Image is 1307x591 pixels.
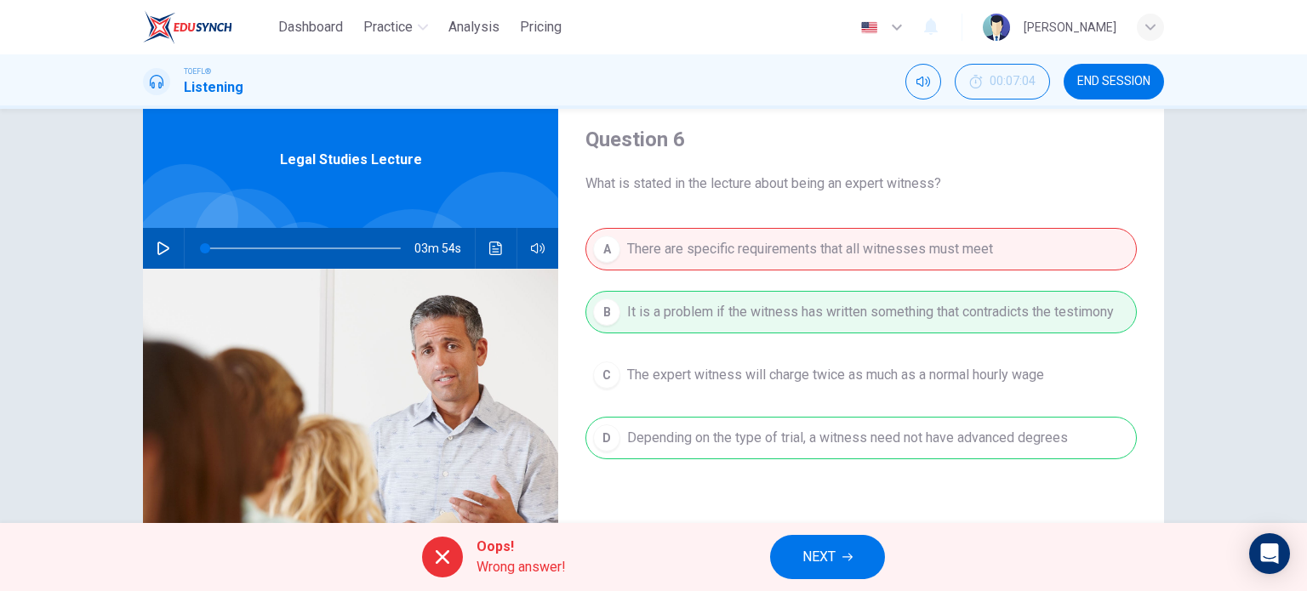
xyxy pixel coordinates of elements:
span: Oops! [477,537,566,557]
span: 00:07:04 [990,75,1036,88]
button: Practice [357,12,435,43]
div: Mute [905,64,941,99]
span: 03m 54s [414,228,475,269]
button: Click to see the audio transcription [482,228,510,269]
h1: Listening [184,77,243,98]
div: Hide [955,64,1050,99]
img: EduSynch logo [143,10,232,44]
button: Pricing [513,12,568,43]
span: Dashboard [278,17,343,37]
span: Wrong answer! [477,557,566,577]
span: What is stated in the lecture about being an expert witness? [585,173,1137,194]
span: NEXT [802,545,836,569]
button: NEXT [770,535,885,579]
span: TOEFL® [184,65,211,77]
img: Profile picture [983,14,1010,41]
button: Analysis [442,12,506,43]
a: EduSynch logo [143,10,271,44]
img: en [859,21,880,34]
span: Practice [363,17,413,37]
span: END SESSION [1077,75,1150,88]
span: Legal Studies Lecture [280,150,422,170]
div: Open Intercom Messenger [1249,533,1290,574]
div: [PERSON_NAME] [1024,17,1116,37]
span: Pricing [520,17,562,37]
button: Dashboard [271,12,350,43]
button: END SESSION [1064,64,1164,99]
span: Analysis [448,17,499,37]
button: 00:07:04 [955,64,1050,99]
h4: Question 6 [585,126,1137,153]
